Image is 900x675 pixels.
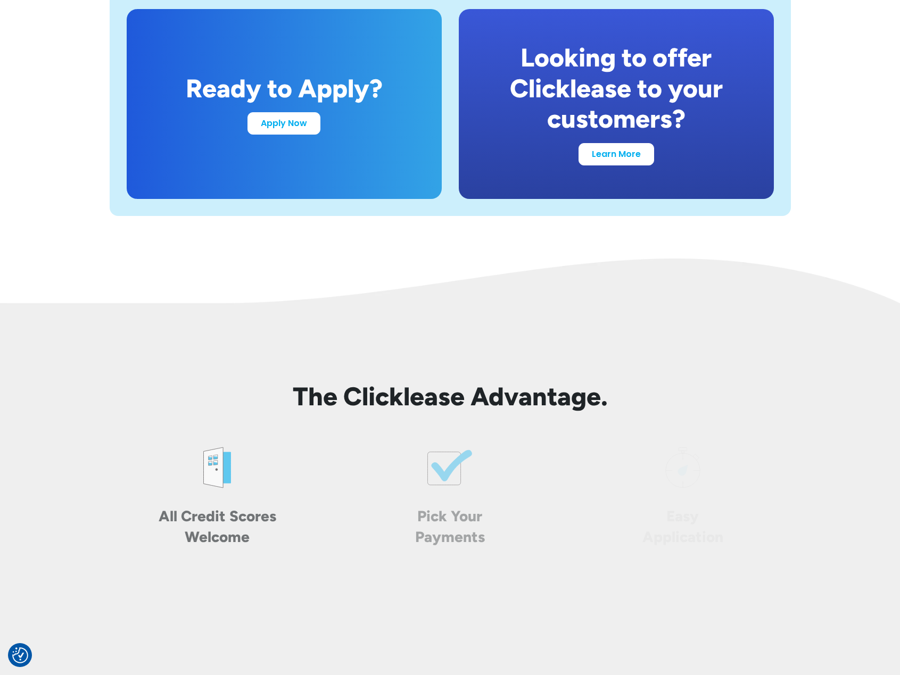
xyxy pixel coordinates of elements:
h2: The Clicklease Advantage. [110,381,791,412]
h4: All Credit Scores Welcome [127,506,308,547]
h4: Pick Your Payments [415,506,485,547]
a: Apply Now [247,112,320,135]
div: Ready to Apply? [186,73,383,104]
button: Consent Preferences [12,647,28,663]
h4: Easy Application [642,506,723,547]
a: Learn More [579,143,654,165]
img: Revisit consent button [12,647,28,663]
div: Looking to offer Clicklease to your customers? [484,43,748,135]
